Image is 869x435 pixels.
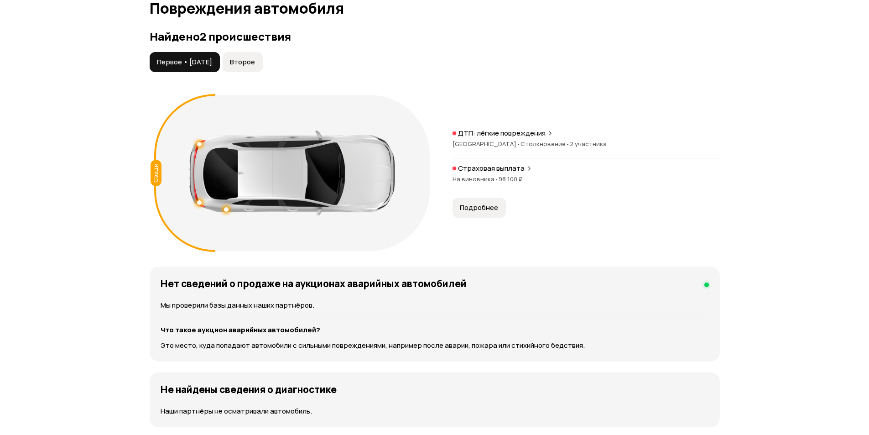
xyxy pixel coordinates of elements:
[499,175,523,183] span: 98 100 ₽
[157,58,212,67] span: Первое • [DATE]
[223,52,263,72] button: Второе
[453,175,499,183] span: На виновника
[161,341,709,351] p: Это место, куда попадают автомобили с сильными повреждениями, например после аварии, пожара или с...
[161,300,709,310] p: Мы проверили базы данных наших партнёров.
[566,140,570,148] span: •
[151,160,161,186] div: Сзади
[161,278,467,289] h4: Нет сведений о продаже на аукционах аварийных автомобилей
[453,198,506,218] button: Подробнее
[460,203,498,212] span: Подробнее
[150,52,220,72] button: Первое • [DATE]
[161,325,320,335] strong: Что такое аукцион аварийных автомобилей?
[458,129,546,138] p: ДТП: лёгкие повреждения
[516,140,520,148] span: •
[161,383,337,395] h4: Не найдены сведения о диагностике
[494,175,499,183] span: •
[150,30,720,43] h3: Найдено 2 происшествия
[453,140,520,148] span: [GEOGRAPHIC_DATA]
[230,58,255,67] span: Второе
[520,140,570,148] span: Столкновение
[570,140,607,148] span: 2 участника
[458,164,525,173] p: Страховая выплата
[161,406,709,416] p: Наши партнёры не осматривали автомобиль.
